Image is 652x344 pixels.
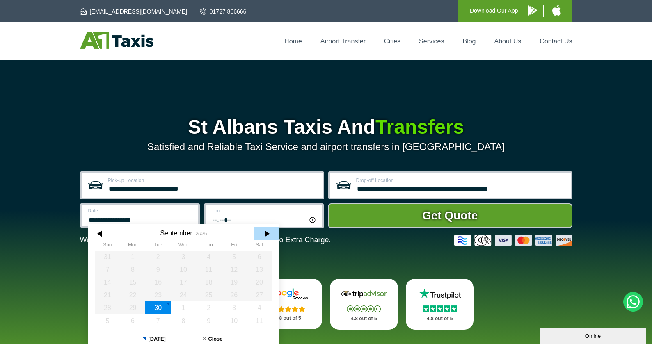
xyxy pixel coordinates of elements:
a: Contact Us [540,38,572,45]
div: 23 September 2025 [145,289,171,301]
th: Thursday [196,242,221,250]
div: 08 October 2025 [171,314,196,327]
a: Google Stars 4.8 out of 5 [254,279,322,329]
div: 26 September 2025 [221,289,247,301]
a: [EMAIL_ADDRESS][DOMAIN_NAME] [80,7,187,16]
button: Get Quote [328,203,572,228]
p: 4.8 out of 5 [339,314,389,324]
div: 01 September 2025 [120,251,145,263]
div: 05 September 2025 [221,251,247,263]
div: 04 October 2025 [247,301,272,314]
p: Satisfied and Reliable Taxi Service and airport transfers in [GEOGRAPHIC_DATA] [80,141,572,153]
span: Transfers [375,116,464,138]
div: 08 September 2025 [120,263,145,276]
img: A1 Taxis St Albans LTD [80,32,153,49]
p: We Now Accept Card & Contactless Payment In [80,236,331,244]
div: 03 October 2025 [221,301,247,314]
div: 30 September 2025 [145,301,171,314]
img: Stars [271,305,305,312]
div: 06 October 2025 [120,314,145,327]
div: 16 September 2025 [145,276,171,289]
label: Pick-up Location [108,178,318,183]
img: Tripadvisor [339,288,389,300]
a: Cities [384,38,400,45]
th: Sunday [95,242,120,250]
iframe: chat widget [540,326,648,344]
div: 21 September 2025 [95,289,120,301]
div: 19 September 2025 [221,276,247,289]
label: Time [212,208,317,213]
div: 10 October 2025 [221,314,247,327]
div: 25 September 2025 [196,289,221,301]
th: Saturday [247,242,272,250]
img: Stars [423,305,457,312]
p: 4.8 out of 5 [415,314,465,324]
div: 2025 [195,230,206,237]
a: Services [419,38,444,45]
div: 09 September 2025 [145,263,171,276]
label: Drop-off Location [356,178,566,183]
div: 27 September 2025 [247,289,272,301]
img: Credit And Debit Cards [454,235,572,246]
a: About Us [494,38,522,45]
div: 10 September 2025 [171,263,196,276]
a: Home [284,38,302,45]
div: 02 October 2025 [196,301,221,314]
img: Google [263,288,313,300]
p: Download Our App [470,6,518,16]
div: 03 September 2025 [171,251,196,263]
th: Tuesday [145,242,171,250]
a: Tripadvisor Stars 4.8 out of 5 [330,279,398,330]
th: Monday [120,242,145,250]
div: 18 September 2025 [196,276,221,289]
div: 05 October 2025 [95,314,120,327]
div: September [160,229,192,237]
div: 11 October 2025 [247,314,272,327]
div: 11 September 2025 [196,263,221,276]
div: 31 August 2025 [95,251,120,263]
h1: St Albans Taxis And [80,117,572,137]
div: 20 September 2025 [247,276,272,289]
th: Wednesday [171,242,196,250]
div: 28 September 2025 [95,301,120,314]
a: Airport Transfer [320,38,366,45]
div: 24 September 2025 [171,289,196,301]
img: A1 Taxis Android App [528,5,537,16]
div: 01 October 2025 [171,301,196,314]
a: Trustpilot Stars 4.8 out of 5 [406,279,474,330]
img: Trustpilot [415,288,464,300]
div: 22 September 2025 [120,289,145,301]
div: 07 September 2025 [95,263,120,276]
img: Stars [347,305,381,312]
div: 12 September 2025 [221,263,247,276]
a: Blog [462,38,476,45]
div: 15 September 2025 [120,276,145,289]
div: 17 September 2025 [171,276,196,289]
div: 09 October 2025 [196,314,221,327]
th: Friday [221,242,247,250]
div: 02 September 2025 [145,251,171,263]
p: 4.8 out of 5 [263,313,313,323]
label: Date [88,208,193,213]
div: 07 October 2025 [145,314,171,327]
div: 13 September 2025 [247,263,272,276]
a: 01727 866666 [200,7,247,16]
div: 29 September 2025 [120,301,145,314]
span: The Car at No Extra Charge. [237,236,331,244]
div: 14 September 2025 [95,276,120,289]
div: 04 September 2025 [196,251,221,263]
div: 06 September 2025 [247,251,272,263]
img: A1 Taxis iPhone App [552,5,561,16]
